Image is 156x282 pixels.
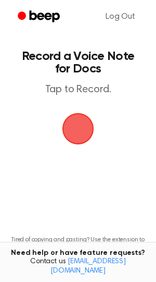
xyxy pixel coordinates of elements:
a: Beep [10,7,69,27]
a: Log Out [95,4,146,29]
img: Beep Logo [62,113,94,144]
h1: Record a Voice Note for Docs [19,50,137,75]
p: Tired of copying and pasting? Use the extension to automatically insert your recordings. [8,236,148,252]
a: [EMAIL_ADDRESS][DOMAIN_NAME] [50,258,126,275]
p: Tap to Record. [19,83,137,96]
span: Contact us [6,258,150,276]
